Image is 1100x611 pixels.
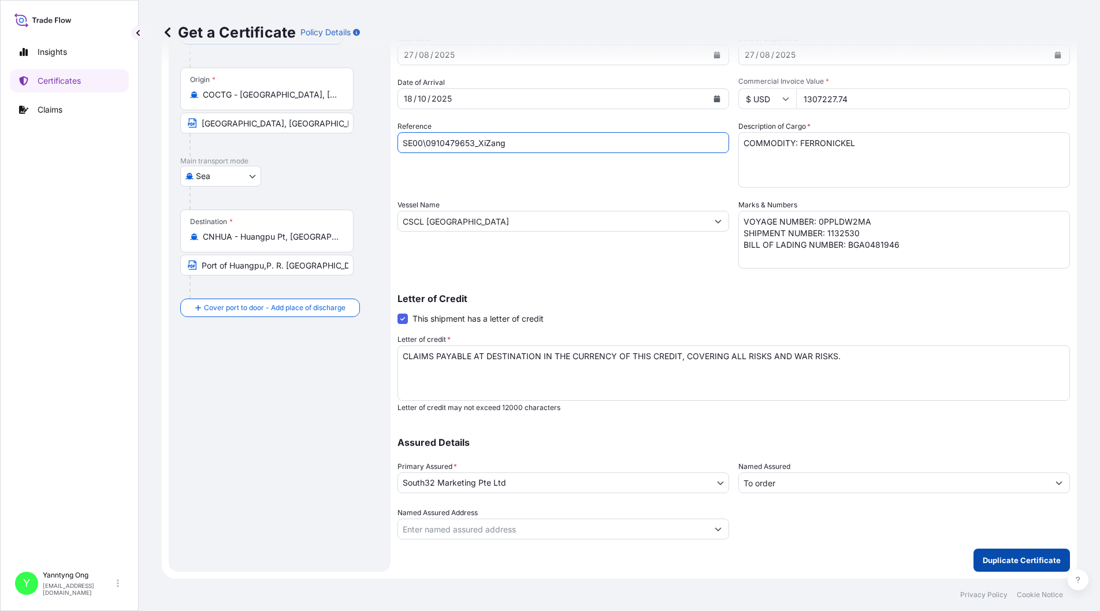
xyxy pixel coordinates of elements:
[973,549,1070,572] button: Duplicate Certificate
[203,89,339,100] input: Origin
[1017,590,1063,599] a: Cookie Notice
[180,113,354,133] input: Text to appear on certificate
[397,77,445,88] span: Date of Arrival
[180,166,261,187] button: Select transport
[738,132,1070,188] textarea: COMMODITY: FERRONICKEL
[397,472,729,493] button: South32 Marketing Pte Ltd
[403,477,506,489] span: South32 Marketing Pte Ltd
[960,590,1008,599] a: Privacy Policy
[203,231,339,243] input: Destination
[196,170,210,182] span: Sea
[412,313,544,325] span: This shipment has a letter of credit
[983,554,1061,566] p: Duplicate Certificate
[796,88,1070,109] input: Enter amount
[162,23,296,42] p: Get a Certificate
[38,75,81,87] p: Certificates
[397,438,1070,447] p: Assured Details
[397,121,432,132] label: Reference
[10,98,129,121] a: Claims
[397,507,478,519] label: Named Assured Address
[180,299,360,317] button: Cover port to door - Add place of discharge
[738,77,1070,86] span: Commercial Invoice Value
[397,461,457,472] span: Primary Assured
[414,92,417,106] div: /
[430,92,453,106] div: year,
[23,578,30,589] span: Y
[43,571,114,580] p: Yanntyng Ong
[1049,472,1069,493] button: Show suggestions
[738,461,790,472] label: Named Assured
[398,211,708,232] input: Type to search vessel name or IMO
[38,46,67,58] p: Insights
[397,199,440,211] label: Vessel Name
[738,121,811,132] label: Description of Cargo
[10,69,129,92] a: Certificates
[300,27,351,38] p: Policy Details
[708,519,729,539] button: Show suggestions
[708,211,729,232] button: Show suggestions
[397,294,1070,303] p: Letter of Credit
[38,104,62,116] p: Claims
[403,92,414,106] div: day,
[397,345,1070,401] textarea: CLAIMS PAYABLE AT DESTINATION IN THE CURRENCY OF THIS CREDIT, COVERING ALL RISKS AND WAR RISKS.
[739,472,1049,493] input: Assured Name
[738,199,797,211] label: Marks & Numbers
[397,403,1070,412] p: Letter of credit may not exceed 12000 characters
[398,519,708,539] input: Named Assured Address
[397,132,729,153] input: Enter booking reference
[397,334,451,345] label: Letter of credit
[180,157,379,166] p: Main transport mode
[428,92,430,106] div: /
[190,217,233,226] div: Destination
[738,211,1070,269] textarea: VOYAGE NUMBER: 0PPLZW2MA SHIPMENT NUMBER: 1132293 BILL OF LADING NUMBER: BGA0480024
[417,92,428,106] div: month,
[10,40,129,64] a: Insights
[43,582,114,596] p: [EMAIL_ADDRESS][DOMAIN_NAME]
[190,75,215,84] div: Origin
[204,302,345,314] span: Cover port to door - Add place of discharge
[708,90,726,108] button: Calendar
[180,255,354,275] input: Text to appear on certificate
